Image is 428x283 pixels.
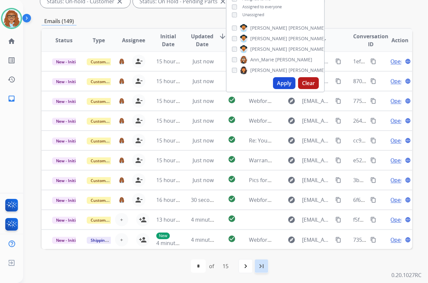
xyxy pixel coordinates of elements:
mat-icon: list_alt [8,56,15,64]
mat-icon: content_copy [335,177,341,183]
mat-icon: person_remove [135,196,143,204]
span: Open [391,216,404,224]
span: [PERSON_NAME] [250,46,287,52]
span: [EMAIL_ADDRESS][DOMAIN_NAME] [302,117,332,125]
span: Open [391,117,404,125]
span: [EMAIL_ADDRESS][DOMAIN_NAME] [302,216,332,224]
mat-icon: explore [288,236,295,244]
mat-icon: person_remove [135,97,143,105]
span: Status [55,36,73,44]
mat-icon: person_add [139,236,147,244]
span: + [120,216,123,224]
span: New - Initial [52,177,83,184]
span: Open [391,236,404,244]
span: Open [391,196,404,204]
div: of [209,262,214,270]
span: Initial Date [156,32,180,48]
mat-icon: content_copy [370,118,376,124]
mat-icon: language [405,98,411,104]
mat-icon: language [405,237,411,243]
span: New - Initial [52,197,83,204]
mat-icon: home [8,37,15,45]
mat-icon: content_copy [370,138,376,143]
img: agent-avatar [119,157,124,163]
mat-icon: language [405,217,411,223]
img: agent-avatar [119,138,124,143]
mat-icon: content_copy [335,98,341,104]
span: Open [391,57,404,65]
mat-icon: language [405,138,411,143]
mat-icon: content_copy [335,138,341,143]
span: 15 hours ago [156,58,189,65]
span: Warranty pictures [249,157,294,164]
span: 15 hours ago [156,176,189,184]
span: New - Initial [52,78,83,85]
mat-icon: explore [288,137,295,144]
img: agent-avatar [119,197,124,203]
span: New - Initial [52,157,83,164]
mat-icon: language [405,197,411,203]
mat-icon: content_copy [335,78,341,84]
span: Just now [193,117,214,124]
img: agent-avatar [119,118,124,123]
mat-icon: check_circle [228,116,236,124]
span: Pics for warranty claim [249,176,306,184]
span: Just now [193,157,214,164]
span: 4 minutes ago [191,216,227,223]
mat-icon: content_copy [335,118,341,124]
span: Re: Your shipping protection plan has been successfully canceled [249,137,411,144]
mat-icon: content_copy [335,217,341,223]
mat-icon: check_circle [228,155,236,163]
span: [EMAIL_ADDRESS][DOMAIN_NAME] [302,137,332,144]
mat-icon: language [405,177,411,183]
span: New - Initial [52,237,83,244]
img: agent-avatar [119,177,124,183]
mat-icon: explore [288,117,295,125]
mat-icon: check_circle [228,175,236,183]
span: Shipping Protection [87,237,132,244]
span: 4 minutes ago [191,236,227,243]
mat-icon: content_copy [335,237,341,243]
mat-icon: inbox [8,95,15,103]
mat-icon: check_circle [228,235,236,243]
span: Webform from [EMAIL_ADDRESS][DOMAIN_NAME] on [DATE] [249,117,398,124]
p: New [156,233,170,239]
mat-icon: navigate_next [242,262,250,270]
span: [EMAIL_ADDRESS][DOMAIN_NAME] [302,156,332,164]
span: 15 hours ago [156,117,189,124]
span: 30 seconds ago [191,196,230,204]
mat-icon: person_add [139,216,147,224]
span: Just now [193,97,214,105]
mat-icon: content_copy [370,157,376,163]
span: Customer Support [87,157,130,164]
span: 4 minutes ago [156,239,192,247]
span: [PERSON_NAME] [289,25,325,31]
span: Open [391,156,404,164]
span: Open [391,137,404,144]
button: Apply [273,77,295,89]
span: New - Initial [52,58,83,65]
span: Customer Support [87,58,130,65]
p: Emails (149) [42,17,76,25]
span: 15 hours ago [156,137,189,144]
span: Customer Support [87,217,130,224]
span: New - Initial [52,118,83,125]
span: Ann_Marie [250,56,274,63]
span: 13 hours ago [156,216,189,223]
mat-icon: person_remove [135,57,143,65]
span: Assignee [122,36,145,44]
span: [PERSON_NAME] [289,67,325,74]
mat-icon: language [405,118,411,124]
span: 15 hours ago [156,78,189,85]
mat-icon: check_circle [228,195,236,203]
mat-icon: content_copy [370,237,376,243]
span: Just now [193,137,214,144]
span: Just now [193,78,214,85]
span: [EMAIL_ADDRESS][DOMAIN_NAME] [302,176,332,184]
span: Open [391,176,404,184]
img: agent-avatar [119,78,124,84]
span: [PERSON_NAME] [275,56,312,63]
span: Open [391,77,404,85]
mat-icon: person_remove [135,137,143,144]
span: New - Initial [52,138,83,144]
